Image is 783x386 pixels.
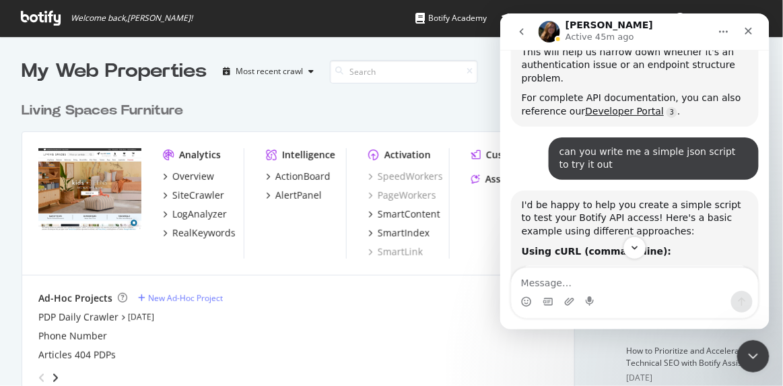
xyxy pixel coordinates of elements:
[471,148,558,162] a: CustomReports
[502,11,580,25] div: Knowledge Base
[368,170,443,183] a: SpeedWorkers
[368,245,423,259] a: SmartLink
[38,311,118,324] a: PDP Daily Crawler
[163,226,236,240] a: RealKeywords
[172,170,214,183] div: Overview
[627,372,761,384] div: [DATE]
[691,12,755,24] span: Kianna Vazquez
[128,311,154,323] a: [DATE]
[22,58,207,85] div: My Web Properties
[148,292,223,304] div: New Ad-Hoc Project
[22,101,183,121] div: Living Spaces Furniture
[236,67,303,75] div: Most recent crawl
[368,207,440,221] a: SmartContent
[217,61,319,82] button: Most recent crawl
[172,189,224,202] div: SiteCrawler
[163,170,214,183] a: Overview
[163,207,227,221] a: LogAnalyzer
[282,148,335,162] div: Intelligence
[38,292,112,305] div: Ad-Hoc Projects
[163,189,224,202] a: SiteCrawler
[368,226,430,240] a: SmartIndex
[665,7,776,29] button: [PERSON_NAME]
[50,371,60,385] div: angle-right
[266,170,331,183] a: ActionBoard
[38,348,116,362] a: Articles 404 PDPs
[415,11,487,25] div: Botify Academy
[595,11,665,25] div: Organizations
[138,292,223,304] a: New Ad-Hoc Project
[275,189,322,202] div: AlertPanel
[172,226,236,240] div: RealKeywords
[266,189,322,202] a: AlertPanel
[172,207,227,221] div: LogAnalyzer
[22,101,189,121] a: Living Spaces Furniture
[378,207,440,221] div: SmartContent
[179,148,221,162] div: Analytics
[471,172,512,186] a: Assist
[38,148,141,230] img: livingspaces.com
[378,226,430,240] div: SmartIndex
[737,340,770,373] iframe: Intercom live chat
[368,189,436,202] a: PageWorkers
[71,13,193,24] span: Welcome back, [PERSON_NAME] !
[485,172,512,186] div: Assist
[275,170,331,183] div: ActionBoard
[330,60,478,84] input: Search
[500,13,770,329] iframe: Intercom live chat
[384,148,431,162] div: Activation
[38,329,107,343] a: Phone Number
[486,148,558,162] div: CustomReports
[627,345,747,368] a: How to Prioritize and Accelerate Technical SEO with Botify Assist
